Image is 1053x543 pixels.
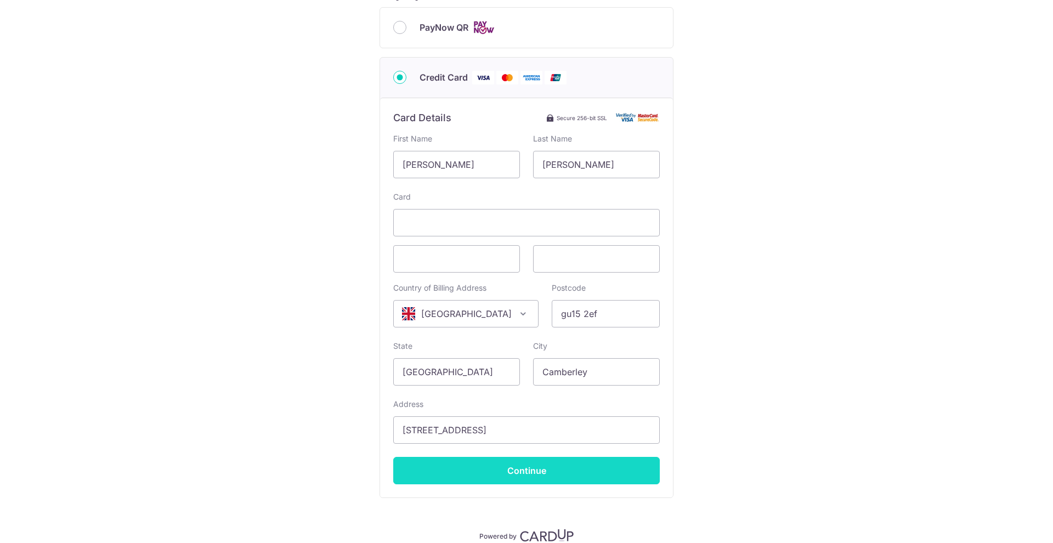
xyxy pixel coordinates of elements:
label: Postcode [552,282,586,293]
label: Address [393,399,423,410]
label: State [393,341,412,352]
input: Example 123456 [552,300,660,327]
span: United Kingdom [393,300,539,327]
div: PayNow QR Cards logo [393,21,660,35]
iframe: Secure card expiration date input frame [403,252,511,265]
label: First Name [393,133,432,144]
div: Credit Card Visa Mastercard American Express Union Pay [393,71,660,84]
span: Credit Card [420,71,468,84]
img: Cards logo [473,21,495,35]
span: PayNow QR [420,21,468,34]
img: American Express [520,71,542,84]
img: Mastercard [496,71,518,84]
label: City [533,341,547,352]
iframe: Secure card security code input frame [542,252,650,265]
span: United Kingdom [394,301,538,327]
input: Continue [393,457,660,484]
label: Last Name [533,133,572,144]
label: Country of Billing Address [393,282,486,293]
img: Union Pay [545,71,567,84]
img: Card secure [616,113,660,122]
h6: Card Details [393,111,451,125]
p: Powered by [479,530,517,541]
img: Visa [472,71,494,84]
span: Secure 256-bit SSL [557,114,607,122]
iframe: Secure card number input frame [403,216,650,229]
img: CardUp [520,529,574,542]
label: Card [393,191,411,202]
